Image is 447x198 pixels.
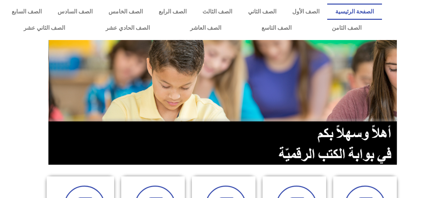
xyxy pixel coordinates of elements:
a: الصف الأول [284,4,327,20]
a: الصف الثالث [194,4,240,20]
a: الصفحة الرئيسية [327,4,382,20]
a: الصف العاشر [170,20,241,36]
a: الصف الثاني عشر [4,20,85,36]
a: الصف السابع [4,4,49,20]
a: الصف الرابع [151,4,194,20]
a: الصف السادس [49,4,100,20]
a: الصف الثاني [240,4,284,20]
a: الصف الخامس [100,4,151,20]
a: الصف الثامن [312,20,382,36]
a: الصف التاسع [241,20,312,36]
a: الصف الحادي عشر [86,20,170,36]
